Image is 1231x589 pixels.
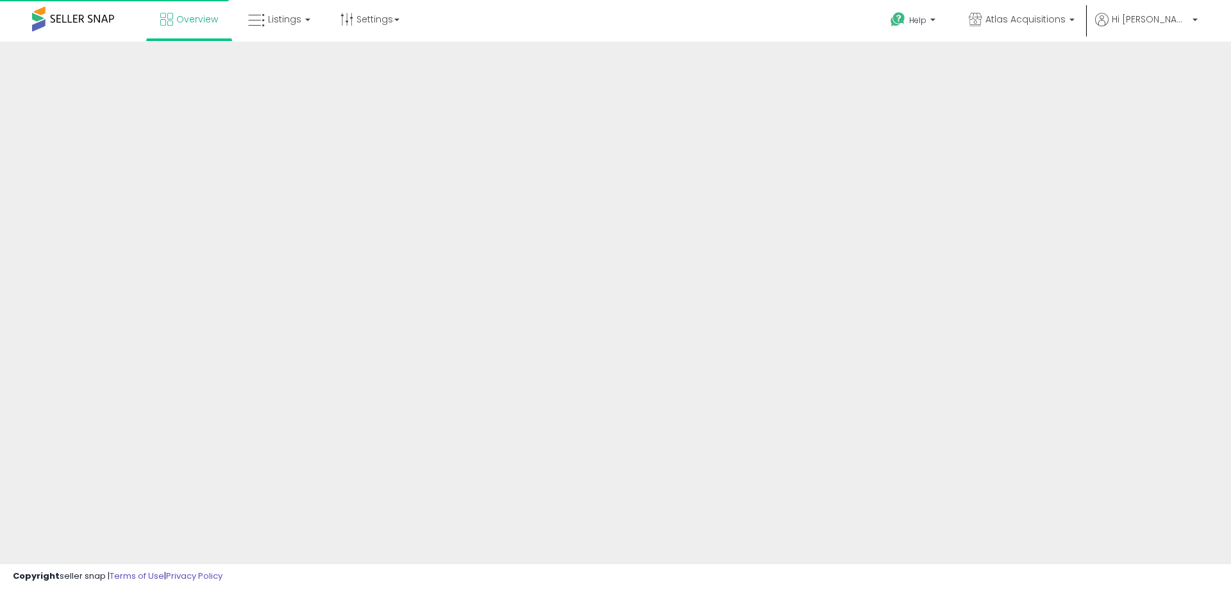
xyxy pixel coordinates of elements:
[268,13,301,26] span: Listings
[13,570,60,582] strong: Copyright
[176,13,218,26] span: Overview
[1095,13,1198,42] a: Hi [PERSON_NAME]
[909,15,926,26] span: Help
[166,570,222,582] a: Privacy Policy
[110,570,164,582] a: Terms of Use
[985,13,1066,26] span: Atlas Acquisitions
[1112,13,1189,26] span: Hi [PERSON_NAME]
[890,12,906,28] i: Get Help
[13,570,222,583] div: seller snap | |
[880,2,948,42] a: Help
